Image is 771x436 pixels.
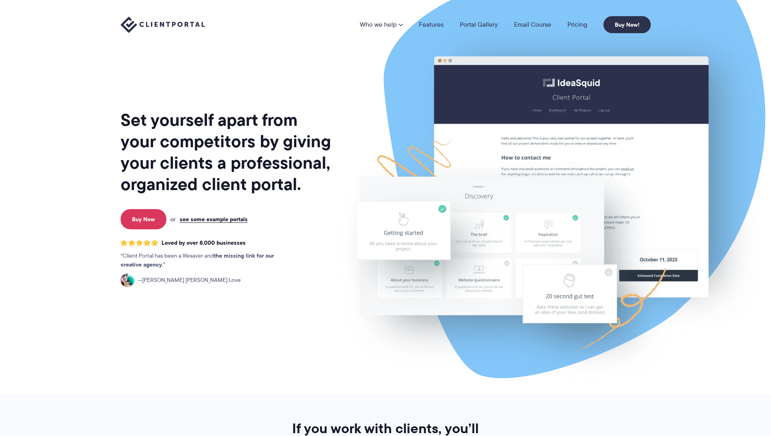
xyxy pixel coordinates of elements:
strong: the missing link for our creative agency [121,251,274,269]
a: Who we help [360,21,403,28]
span: or [170,216,176,223]
a: Features [419,21,444,28]
span: [PERSON_NAME] [PERSON_NAME] Love [138,276,241,285]
p: Client Portal has been a lifesaver and . [121,252,291,269]
a: Email Course [514,21,551,28]
a: Buy Now [121,209,166,229]
a: Pricing [567,21,587,28]
h1: Set yourself apart from your competitors by giving your clients a professional, organized client ... [121,109,333,195]
span: Loved by over 8,000 businesses [161,239,246,246]
a: see some example portals [180,216,248,223]
a: Portal Gallery [460,21,498,28]
a: Buy Now! [603,16,651,33]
